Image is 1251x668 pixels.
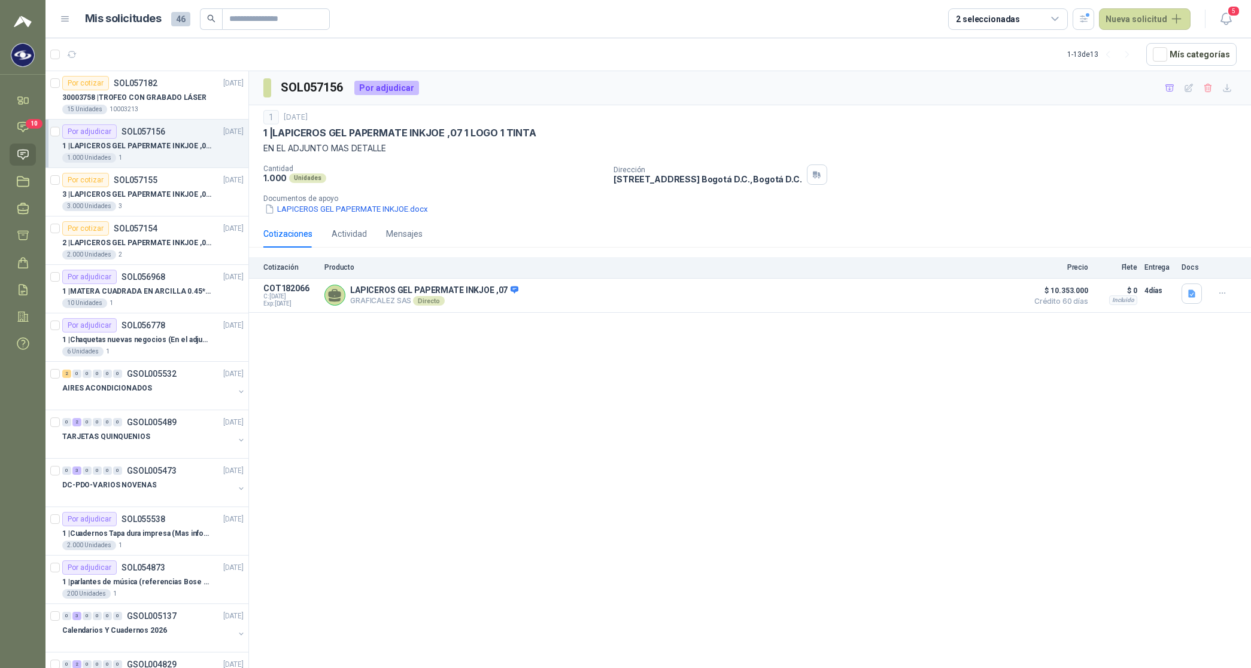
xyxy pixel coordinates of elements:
div: 0 [83,612,92,620]
p: 1.000 [263,173,287,183]
div: Por cotizar [62,221,109,236]
p: 1 | Chaquetas nuevas negocios (En el adjunto mas informacion) [62,334,211,346]
p: 10003213 [110,105,138,114]
div: 0 [93,466,102,475]
p: SOL054873 [122,563,165,572]
div: Por adjudicar [62,124,117,139]
span: 10 [26,119,42,129]
p: GSOL005473 [127,466,177,475]
a: 0 2 0 0 0 0 GSOL005489[DATE] TARJETAS QUINQUENIOS [62,415,246,453]
button: 5 [1215,8,1237,30]
p: [DATE] [223,126,244,138]
div: Por adjudicar [62,318,117,333]
div: Por cotizar [62,173,109,187]
div: Actividad [332,227,367,240]
p: 3 | LAPICEROS GEL PAPERMATE INKJOE ,07 1 LOGO 1 TINTA [62,189,211,200]
p: [STREET_ADDRESS] Bogotá D.C. , Bogotá D.C. [614,174,801,184]
p: Cotización [263,263,317,272]
div: 1.000 Unidades [62,153,116,163]
div: 0 [83,466,92,475]
a: Por adjudicarSOL057156[DATE] 1 |LAPICEROS GEL PAPERMATE INKJOE ,07 1 LOGO 1 TINTA1.000 Unidades1 [45,120,248,168]
p: 30003758 | TROFEO CON GRABADO LÁSER [62,92,207,103]
div: 0 [113,612,122,620]
div: 10 Unidades [62,298,107,308]
div: 3.000 Unidades [62,202,116,211]
a: Por adjudicarSOL054873[DATE] 1 |parlantes de música (referencias Bose o Alexa) CON MARCACION 1 LO... [45,556,248,604]
p: Producto [324,263,1021,272]
p: [DATE] [223,465,244,477]
span: C: [DATE] [263,293,317,300]
p: SOL057155 [114,176,157,184]
a: Por cotizarSOL057182[DATE] 30003758 |TROFEO CON GRABADO LÁSER15 Unidades10003213 [45,71,248,120]
p: [DATE] [223,611,244,622]
div: 0 [62,418,71,426]
img: Logo peakr [14,14,32,29]
a: 0 3 0 0 0 0 GSOL005137[DATE] Calendarios Y Cuadernos 2026 [62,609,246,647]
button: Nueva solicitud [1099,8,1191,30]
p: [DATE] [223,514,244,525]
div: 0 [103,612,112,620]
div: Por adjudicar [62,270,117,284]
div: 2 [62,370,71,378]
p: Dirección [614,166,801,174]
p: [DATE] [223,78,244,89]
p: SOL055538 [122,515,165,523]
div: 0 [62,466,71,475]
span: Crédito 60 días [1028,298,1088,305]
p: [DATE] [223,417,244,428]
p: Calendarios Y Cuadernos 2026 [62,625,167,636]
div: Por adjudicar [62,512,117,526]
p: SOL057182 [114,79,157,87]
p: GSOL005532 [127,370,177,378]
p: 1 [119,541,122,550]
p: EN EL ADJUNTO MAS DETALLE [263,142,1237,155]
p: [DATE] [223,320,244,331]
p: TARJETAS QUINQUENIOS [62,431,150,443]
span: $ 10.353.000 [1028,283,1088,298]
div: 3 [72,466,81,475]
a: Por cotizarSOL057154[DATE] 2 |LAPICEROS GEL PAPERMATE INKJOE ,07 1 LOGO 1 TINTA2.000 Unidades2 [45,216,248,265]
div: 3 [72,612,81,620]
p: SOL056778 [122,321,165,330]
a: Por cotizarSOL057155[DATE] 3 |LAPICEROS GEL PAPERMATE INKJOE ,07 1 LOGO 1 TINTA3.000 Unidades3 [45,168,248,216]
a: Por adjudicarSOL056968[DATE] 1 |MATERA CUADRADA EN ARCILLA 0.45*0.45*0.4010 Unidades1 [45,265,248,313]
div: Cotizaciones [263,227,312,240]
p: LAPICEROS GEL PAPERMATE INKJOE ,07 [350,285,518,296]
p: Flete [1095,263,1137,272]
div: 0 [83,418,92,426]
div: 0 [103,466,112,475]
button: LAPICEROS GEL PAPERMATE INKJOE.docx [263,203,429,215]
p: GSOL005489 [127,418,177,426]
div: 0 [62,612,71,620]
p: [DATE] [223,223,244,234]
h1: Mis solicitudes [85,10,162,28]
div: 0 [72,370,81,378]
p: 1 | parlantes de música (referencias Bose o Alexa) CON MARCACION 1 LOGO (Mas datos en el adjunto) [62,577,211,588]
p: SOL056968 [122,273,165,281]
a: 0 3 0 0 0 0 GSOL005473[DATE] DC-PDO-VARIOS NOVENAS [62,463,246,502]
div: 0 [103,370,112,378]
a: 2 0 0 0 0 0 GSOL005532[DATE] AIRES ACONDICIONADOS [62,367,246,405]
p: GSOL005137 [127,612,177,620]
div: Por cotizar [62,76,109,90]
div: Mensajes [386,227,423,240]
div: 0 [113,466,122,475]
a: 10 [10,116,36,138]
p: $ 0 [1095,283,1137,298]
p: Documentos de apoyo [263,194,1246,203]
div: Unidades [289,173,326,183]
div: 2 seleccionadas [956,13,1020,26]
p: Cantidad [263,164,604,173]
div: 0 [83,370,92,378]
div: 0 [103,418,112,426]
p: 1 | Cuadernos Tapa dura impresa (Mas informacion en el adjunto) [62,528,211,539]
p: Entrega [1144,263,1174,272]
h3: SOL057156 [281,78,345,97]
span: 5 [1227,5,1240,17]
p: 3 [119,202,122,211]
p: SOL057154 [114,224,157,233]
p: [DATE] [284,112,308,123]
p: [DATE] [223,272,244,283]
p: 2 | LAPICEROS GEL PAPERMATE INKJOE ,07 1 LOGO 1 TINTA [62,237,211,249]
p: [DATE] [223,368,244,380]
